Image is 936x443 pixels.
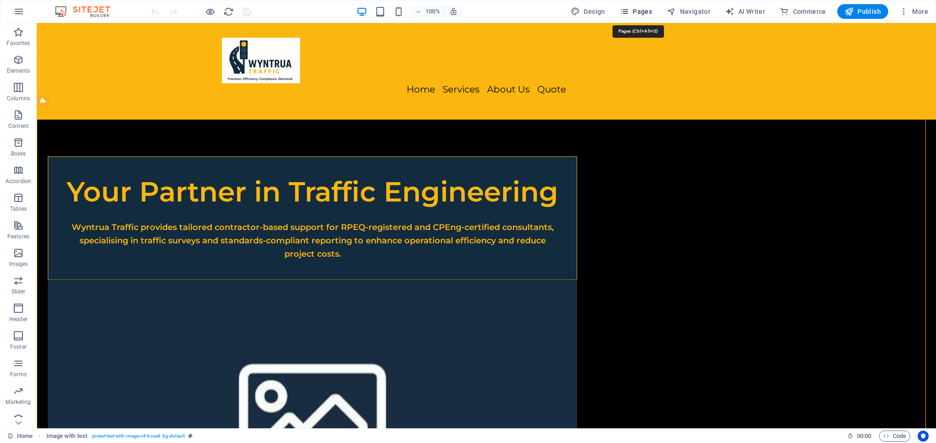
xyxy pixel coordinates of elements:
h6: Session time [847,431,872,442]
p: Accordion [6,178,31,185]
button: Navigator [663,4,714,19]
span: Design [571,7,605,16]
span: 00 00 [857,431,871,442]
h6: 100% [425,6,440,17]
i: On resize automatically adjust zoom level to fit chosen device. [449,7,458,16]
span: . preset-text-with-image-v4-boxed .bg-default [91,431,185,442]
p: Footer [10,343,27,351]
button: Design [567,4,609,19]
p: Boxes [11,150,26,157]
button: Usercentrics [918,431,929,442]
button: More [896,4,932,19]
span: Click to select. Double-click to edit [46,431,87,442]
p: Elements [7,67,30,75]
button: Code [879,431,910,442]
i: Reload page [223,6,234,17]
p: Columns [7,95,30,102]
button: 100% [412,6,444,17]
button: Publish [837,4,888,19]
button: Click here to leave preview mode and continue editing [204,6,216,17]
p: Header [9,316,28,323]
span: Commerce [780,7,826,16]
span: Publish [845,7,881,16]
button: reload [223,6,234,17]
span: More [899,7,928,16]
span: Pages [620,7,652,16]
p: Forms [10,371,27,378]
p: Features [7,233,29,240]
p: Slider [11,288,26,295]
p: Tables [10,205,27,213]
button: AI Writer [721,4,769,19]
img: Editor Logo [53,6,122,17]
span: Code [883,431,906,442]
p: Images [9,260,28,268]
span: AI Writer [725,7,765,16]
a: Click to cancel selection. Double-click to open Pages [7,431,33,442]
button: Pages [616,4,656,19]
p: Content [8,122,28,130]
p: Favorites [6,40,30,47]
nav: breadcrumb [46,431,193,442]
button: Commerce [776,4,830,19]
span: Navigator [667,7,710,16]
p: Marketing [6,398,31,406]
span: : [863,432,865,439]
